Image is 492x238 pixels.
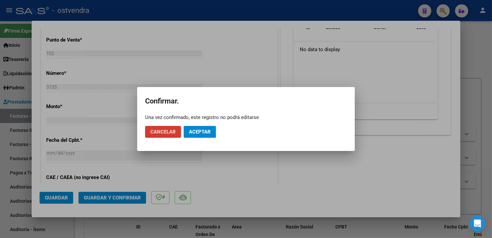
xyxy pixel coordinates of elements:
[145,114,347,121] div: Una vez confirmado, este registro no podrá editarse
[184,126,216,138] button: Aceptar
[145,95,347,107] h2: Confirmar.
[145,126,181,138] button: Cancelar
[150,129,176,135] span: Cancelar
[470,216,485,231] div: Open Intercom Messenger
[189,129,211,135] span: Aceptar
